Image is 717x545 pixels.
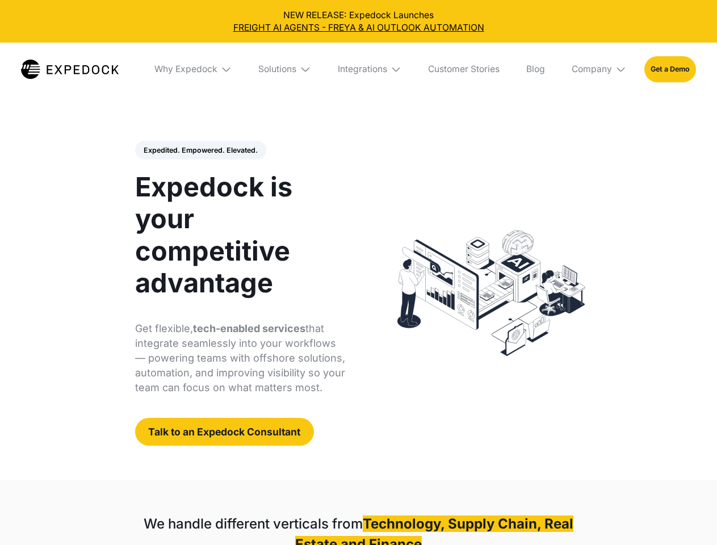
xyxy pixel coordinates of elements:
div: Why Expedock [145,43,241,96]
div: Company [572,64,612,75]
p: Get flexible, that integrate seamlessly into your workflows — powering teams with offshore soluti... [135,321,346,395]
div: Solutions [258,64,296,75]
div: Company [563,43,635,96]
a: Customer Stories [419,43,508,96]
a: FREIGHT AI AGENTS - FREYA & AI OUTLOOK AUTOMATION [9,22,708,34]
div: Integrations [329,43,410,96]
strong: tech-enabled services [193,322,305,334]
a: Get a Demo [644,56,696,82]
a: Talk to an Expedock Consultant [135,418,314,446]
div: Solutions [250,43,320,96]
div: NEW RELEASE: Expedock Launches [9,9,708,34]
div: Integrations [338,64,387,75]
div: Why Expedock [154,64,217,75]
h1: Expedock is your competitive advantage [135,171,346,299]
strong: We handle different verticals from [144,515,363,532]
a: Blog [517,43,554,96]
